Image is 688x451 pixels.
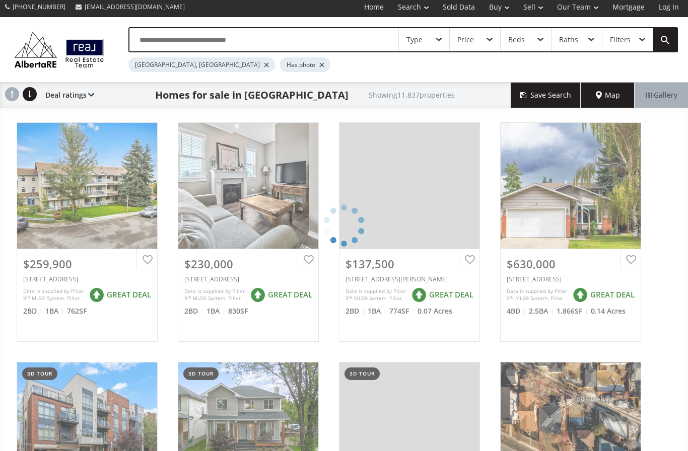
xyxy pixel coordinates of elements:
[508,36,525,43] div: Beds
[155,88,349,102] h1: Homes for sale in [GEOGRAPHIC_DATA]
[280,57,330,72] div: Has photo
[85,3,185,11] span: [EMAIL_ADDRESS][DOMAIN_NAME]
[635,83,688,108] div: Gallery
[610,36,631,43] div: Filters
[406,36,423,43] div: Type
[128,57,275,72] div: [GEOGRAPHIC_DATA], [GEOGRAPHIC_DATA]
[40,83,94,108] div: Deal ratings
[646,90,677,100] span: Gallery
[559,36,578,43] div: Baths
[369,91,455,99] h2: Showing 11,837 properties
[596,90,620,100] span: Map
[581,83,635,108] div: Map
[457,36,474,43] div: Price
[13,3,65,11] span: [PHONE_NUMBER]
[10,29,108,70] img: Logo
[511,83,581,108] button: Save Search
